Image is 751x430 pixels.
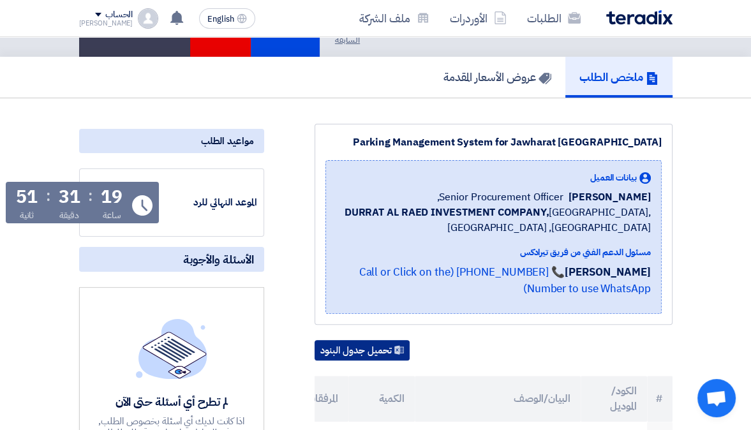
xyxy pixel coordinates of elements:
th: المرفقات [282,376,348,422]
a: الأوردرات [440,3,517,33]
div: Open chat [697,379,736,417]
span: Senior Procurement Officer, [436,189,563,205]
a: ملخص الطلب [565,57,673,98]
th: البيان/الوصف [415,376,581,422]
div: مسئول الدعم الفني من فريق تيرادكس [336,246,651,259]
div: 51 [16,188,38,206]
a: الطلبات [517,3,591,33]
span: الأسئلة والأجوبة [183,252,254,267]
a: عروض الأسعار المقدمة [429,57,565,98]
button: تحميل جدول البنود [315,340,410,360]
th: الكمية [348,376,415,422]
div: مواعيد الطلب [79,129,264,153]
th: # [647,376,673,422]
div: : [46,184,50,207]
div: الحساب [105,10,133,20]
div: Parking Management System for Jawharat [GEOGRAPHIC_DATA] [325,135,662,150]
img: Teradix logo [606,10,673,25]
span: English [207,15,234,24]
div: الموعد النهائي للرد [161,195,257,210]
div: 19 [101,188,123,206]
div: ساعة [103,209,121,222]
button: English [199,8,255,29]
div: [PERSON_NAME] [79,20,133,27]
div: : [88,184,93,207]
span: [PERSON_NAME] [569,189,651,205]
a: 📞 [PHONE_NUMBER] (Call or Click on the Number to use WhatsApp) [359,264,651,297]
h5: عروض الأسعار المقدمة [443,70,551,84]
th: الكود/الموديل [581,376,647,422]
span: [GEOGRAPHIC_DATA], [GEOGRAPHIC_DATA] ,[GEOGRAPHIC_DATA] [336,205,651,235]
div: لم تطرح أي أسئلة حتى الآن [98,394,246,409]
a: ملف الشركة [349,3,440,33]
div: دقيقة [59,209,79,222]
img: profile_test.png [138,8,158,29]
img: empty_state_list.svg [136,318,207,378]
div: ثانية [20,209,34,222]
div: 31 [59,188,80,206]
span: بيانات العميل [590,171,637,184]
b: DURRAT AL RAED INVESTMENT COMPANY, [345,205,549,220]
strong: [PERSON_NAME] [565,264,651,280]
h5: ملخص الطلب [579,70,658,84]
